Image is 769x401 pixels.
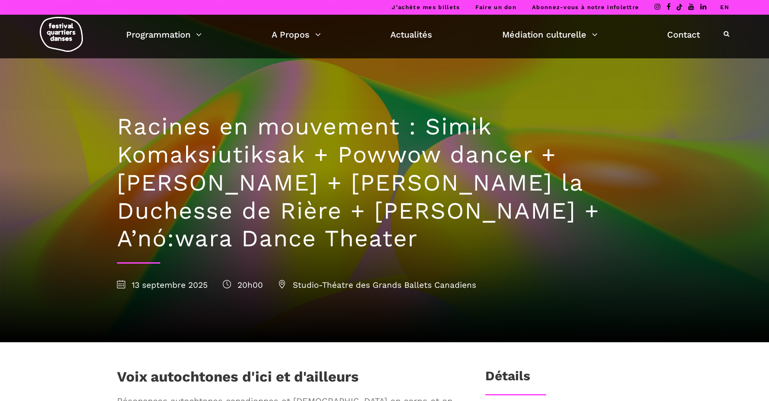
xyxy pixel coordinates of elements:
[502,27,598,42] a: Médiation culturelle
[390,27,432,42] a: Actualités
[475,4,516,10] a: Faire un don
[117,113,652,253] h1: Racines en mouvement : Simik Komaksiutiksak + Powwow dancer + [PERSON_NAME] + [PERSON_NAME] la Du...
[278,280,476,290] span: Studio-Théatre des Grands Ballets Canadiens
[720,4,729,10] a: EN
[272,27,321,42] a: A Propos
[392,4,460,10] a: J’achète mes billets
[667,27,700,42] a: Contact
[117,368,359,390] h1: Voix autochtones d'ici et d'ailleurs
[40,17,83,52] img: logo-fqd-med
[126,27,202,42] a: Programmation
[117,280,208,290] span: 13 septembre 2025
[223,280,263,290] span: 20h00
[485,368,530,390] h3: Détails
[532,4,639,10] a: Abonnez-vous à notre infolettre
